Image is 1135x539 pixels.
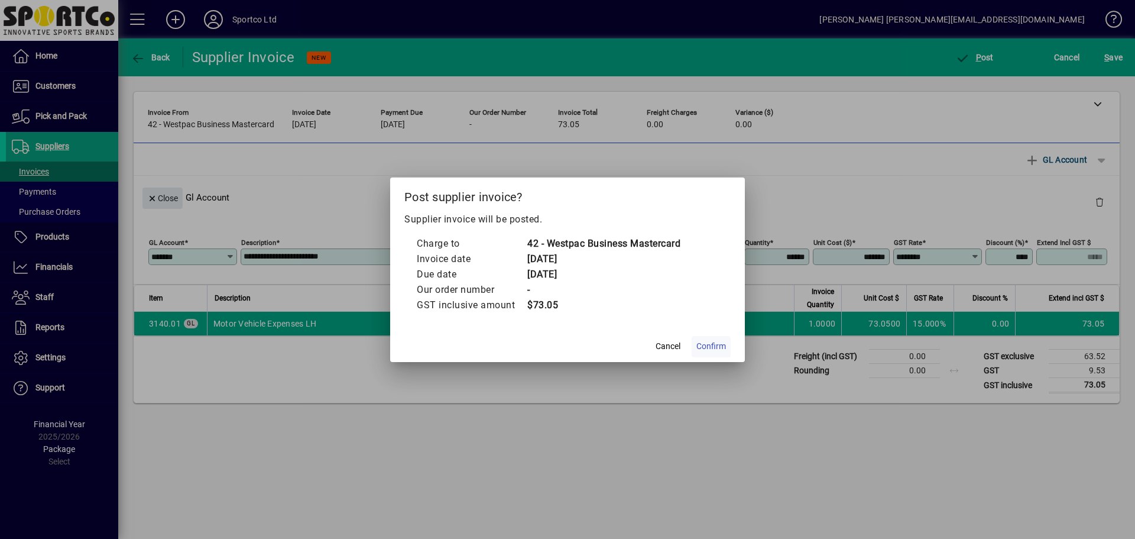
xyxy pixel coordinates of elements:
td: [DATE] [527,251,680,267]
td: Charge to [416,236,527,251]
p: Supplier invoice will be posted. [404,212,731,227]
td: - [527,282,680,298]
td: Invoice date [416,251,527,267]
td: Our order number [416,282,527,298]
td: $73.05 [527,298,680,313]
span: Cancel [656,340,680,353]
h2: Post supplier invoice? [390,177,745,212]
button: Cancel [649,336,687,357]
td: [DATE] [527,267,680,282]
td: 42 - Westpac Business Mastercard [527,236,680,251]
button: Confirm [692,336,731,357]
span: Confirm [696,340,726,353]
td: GST inclusive amount [416,298,527,313]
td: Due date [416,267,527,282]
